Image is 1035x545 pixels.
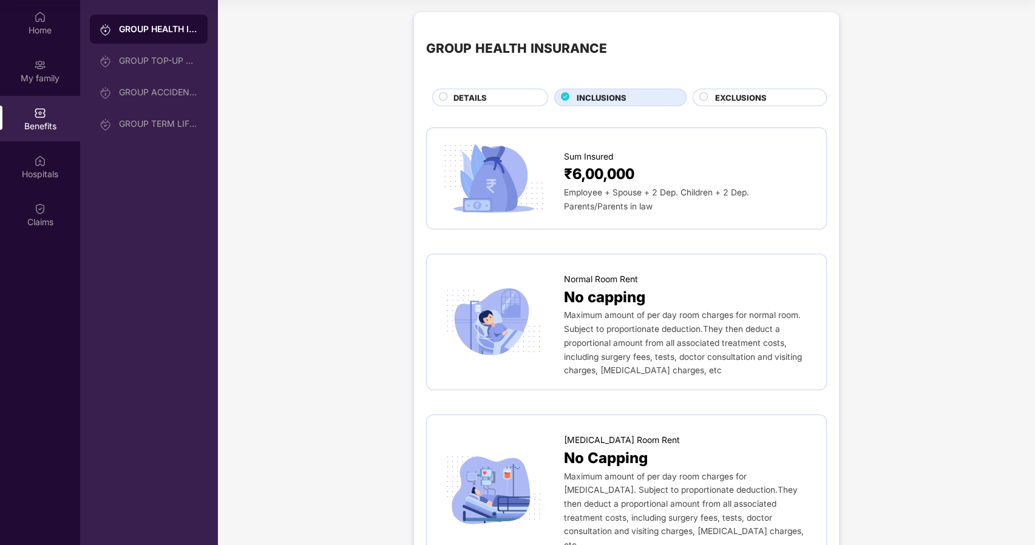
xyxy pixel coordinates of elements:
img: icon [439,140,548,216]
div: GROUP HEALTH INSURANCE [426,39,607,59]
img: icon [439,452,548,527]
span: INCLUSIONS [577,92,626,104]
img: svg+xml;base64,PHN2ZyBpZD0iQ2xhaW0iIHhtbG5zPSJodHRwOi8vd3d3LnczLm9yZy8yMDAwL3N2ZyIgd2lkdGg9IjIwIi... [34,203,46,215]
div: GROUP TERM LIFE INSURANCE [119,119,198,129]
img: svg+xml;base64,PHN2ZyB3aWR0aD0iMjAiIGhlaWdodD0iMjAiIHZpZXdCb3g9IjAgMCAyMCAyMCIgZmlsbD0ibm9uZSIgeG... [100,55,112,67]
img: svg+xml;base64,PHN2ZyBpZD0iSG9zcGl0YWxzIiB4bWxucz0iaHR0cDovL3d3dy53My5vcmcvMjAwMC9zdmciIHdpZHRoPS... [34,155,46,167]
span: Maximum amount of per day room charges for normal room. Subject to proportionate deduction.They t... [564,310,802,375]
img: svg+xml;base64,PHN2ZyB3aWR0aD0iMjAiIGhlaWdodD0iMjAiIHZpZXdCb3g9IjAgMCAyMCAyMCIgZmlsbD0ibm9uZSIgeG... [100,87,112,99]
img: svg+xml;base64,PHN2ZyBpZD0iSG9tZSIgeG1sbnM9Imh0dHA6Ly93d3cudzMub3JnLzIwMDAvc3ZnIiB3aWR0aD0iMjAiIG... [34,11,46,23]
img: svg+xml;base64,PHN2ZyBpZD0iQmVuZWZpdHMiIHhtbG5zPSJodHRwOi8vd3d3LnczLm9yZy8yMDAwL3N2ZyIgd2lkdGg9Ij... [34,107,46,119]
div: GROUP ACCIDENTAL INSURANCE [119,87,198,97]
span: [MEDICAL_DATA] Room Rent [564,433,680,447]
img: svg+xml;base64,PHN2ZyB3aWR0aD0iMjAiIGhlaWdodD0iMjAiIHZpZXdCb3g9IjAgMCAyMCAyMCIgZmlsbD0ibm9uZSIgeG... [100,118,112,130]
span: No capping [564,286,645,309]
span: DETAILS [453,92,487,104]
img: icon [439,284,548,360]
span: EXCLUSIONS [715,92,767,104]
span: ₹6,00,000 [564,163,634,186]
span: Employee + Spouse + 2 Dep. Children + 2 Dep. Parents/Parents in law [564,188,749,211]
img: svg+xml;base64,PHN2ZyB3aWR0aD0iMjAiIGhlaWdodD0iMjAiIHZpZXdCb3g9IjAgMCAyMCAyMCIgZmlsbD0ibm9uZSIgeG... [100,24,112,36]
img: svg+xml;base64,PHN2ZyB3aWR0aD0iMjAiIGhlaWdodD0iMjAiIHZpZXdCb3g9IjAgMCAyMCAyMCIgZmlsbD0ibm9uZSIgeG... [34,59,46,71]
span: Normal Room Rent [564,272,638,286]
span: No Capping [564,447,648,470]
div: GROUP TOP-UP POLICY [119,56,198,66]
span: Sum Insured [564,150,614,163]
div: GROUP HEALTH INSURANCE [119,23,198,35]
